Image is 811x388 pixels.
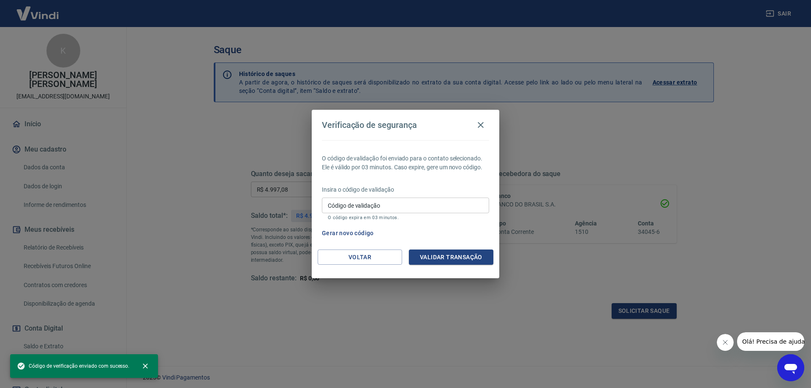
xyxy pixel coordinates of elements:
[322,120,417,130] h4: Verificação de segurança
[322,154,489,172] p: O código de validação foi enviado para o contato selecionado. Ele é válido por 03 minutos. Caso e...
[409,250,493,265] button: Validar transação
[318,250,402,265] button: Voltar
[737,332,804,351] iframe: Mensagem da empresa
[5,6,71,13] span: Olá! Precisa de ajuda?
[777,354,804,381] iframe: Botão para abrir a janela de mensagens
[318,225,377,241] button: Gerar novo código
[328,215,483,220] p: O código expira em 03 minutos.
[322,185,489,194] p: Insira o código de validação
[717,334,734,351] iframe: Fechar mensagem
[17,362,129,370] span: Código de verificação enviado com sucesso.
[136,357,155,375] button: close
